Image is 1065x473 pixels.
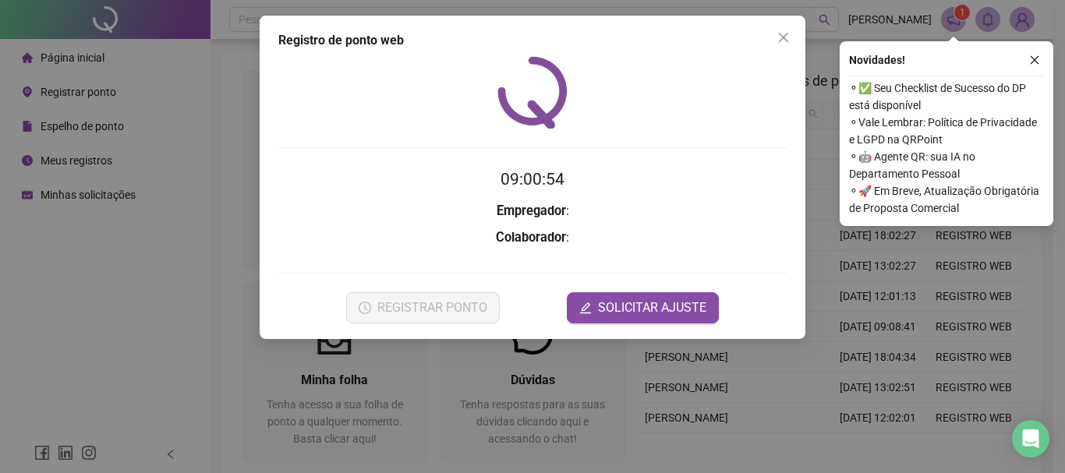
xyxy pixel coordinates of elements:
[346,292,500,323] button: REGISTRAR PONTO
[849,182,1044,217] span: ⚬ 🚀 Em Breve, Atualização Obrigatória de Proposta Comercial
[849,148,1044,182] span: ⚬ 🤖 Agente QR: sua IA no Departamento Pessoal
[497,56,568,129] img: QRPoint
[849,79,1044,114] span: ⚬ ✅ Seu Checklist de Sucesso do DP está disponível
[1012,420,1049,457] div: Open Intercom Messenger
[579,302,592,314] span: edit
[849,114,1044,148] span: ⚬ Vale Lembrar: Política de Privacidade e LGPD na QRPoint
[501,170,564,189] time: 09:00:54
[278,31,787,50] div: Registro de ponto web
[278,228,787,248] h3: :
[777,31,790,44] span: close
[771,25,796,50] button: Close
[567,292,719,323] button: editSOLICITAR AJUSTE
[278,201,787,221] h3: :
[497,203,566,218] strong: Empregador
[849,51,905,69] span: Novidades !
[598,298,706,317] span: SOLICITAR AJUSTE
[1029,55,1040,65] span: close
[496,230,566,245] strong: Colaborador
